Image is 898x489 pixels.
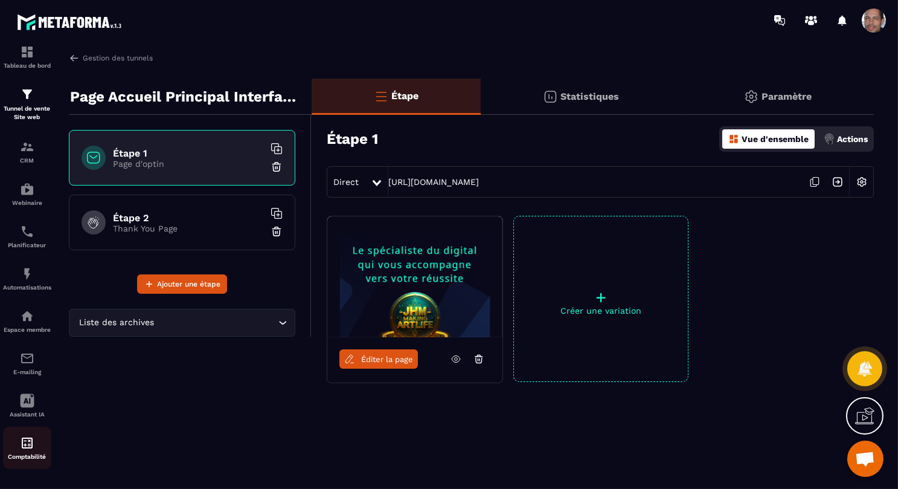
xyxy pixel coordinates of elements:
p: Vue d'ensemble [742,134,809,144]
a: accountantaccountantComptabilité [3,427,51,469]
p: Tableau de bord [3,62,51,69]
p: Étape [391,90,419,102]
img: arrow [69,53,80,63]
button: Ajouter une étape [137,274,227,294]
img: bars-o.4a397970.svg [374,89,388,103]
a: schedulerschedulerPlanificateur [3,215,51,257]
img: setting-w.858f3a88.svg [850,170,873,193]
p: Thank You Page [113,224,264,233]
a: [URL][DOMAIN_NAME] [388,177,479,187]
a: automationsautomationsAutomatisations [3,257,51,300]
img: stats.20deebd0.svg [543,89,557,104]
a: formationformationTableau de bord [3,36,51,78]
p: Espace membre [3,326,51,333]
p: + [514,289,688,306]
p: Page Accueil Principal Interface83 [70,85,303,109]
a: formationformationCRM [3,131,51,173]
p: Actions [837,134,868,144]
p: Webinaire [3,199,51,206]
img: trash [271,225,283,238]
p: CRM [3,157,51,164]
img: email [20,351,34,366]
a: formationformationTunnel de vente Site web [3,78,51,131]
a: automationsautomationsWebinaire [3,173,51,215]
img: trash [271,161,283,173]
img: accountant [20,436,34,450]
img: automations [20,182,34,196]
span: Direct [333,177,359,187]
img: formation [20,45,34,59]
img: formation [20,140,34,154]
img: dashboard-orange.40269519.svg [728,134,739,144]
p: Automatisations [3,284,51,291]
a: Gestion des tunnels [69,53,153,63]
img: arrow-next.bcc2205e.svg [826,170,849,193]
p: Planificateur [3,242,51,248]
h6: Étape 2 [113,212,264,224]
img: image [327,216,502,337]
span: Éditer la page [361,355,413,364]
img: scheduler [20,224,34,239]
a: Éditer la page [339,349,418,369]
p: Tunnel de vente Site web [3,105,51,121]
p: E-mailing [3,369,51,375]
img: logo [17,11,126,33]
a: emailemailE-mailing [3,342,51,384]
img: actions.d6e523a2.png [824,134,835,144]
img: setting-gr.5f69749f.svg [744,89,758,104]
h3: Étape 1 [327,131,378,147]
p: Créer une variation [514,306,688,316]
input: Search for option [157,316,275,329]
h6: Étape 1 [113,147,264,159]
p: Comptabilité [3,453,51,460]
img: automations [20,267,34,281]
span: Ajouter une étape [157,278,220,290]
div: Ouvrir le chat [847,441,884,477]
p: Page d'optin [113,159,264,169]
span: Liste des archives [77,316,157,329]
a: automationsautomationsEspace membre [3,300,51,342]
p: Assistant IA [3,411,51,418]
img: automations [20,309,34,323]
img: formation [20,87,34,102]
p: Statistiques [560,91,619,102]
div: Search for option [69,309,295,337]
p: Paramètre [762,91,812,102]
a: Assistant IA [3,384,51,427]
